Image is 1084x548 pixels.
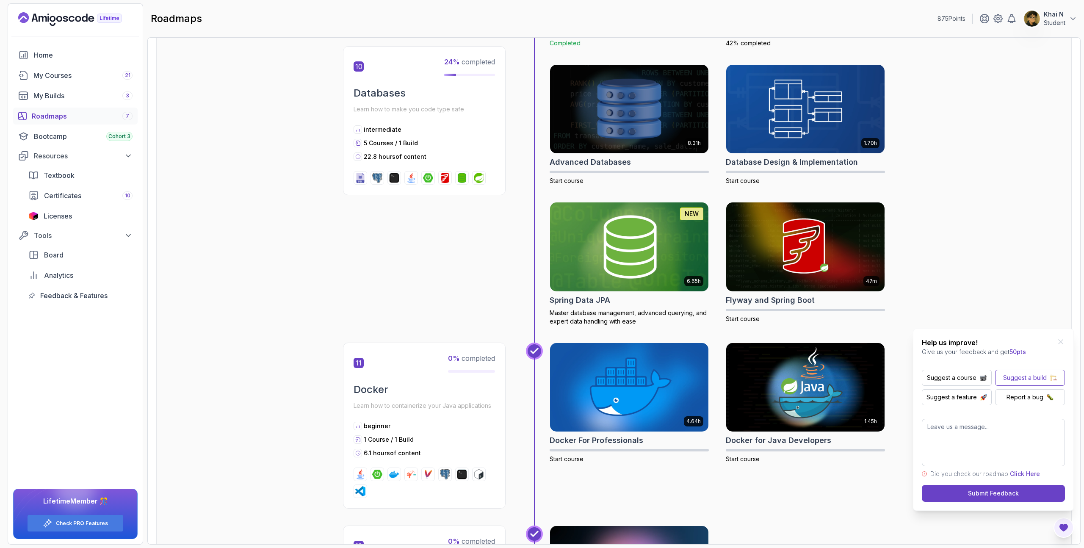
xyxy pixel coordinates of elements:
span: Board [44,250,64,260]
a: board [23,246,138,263]
img: java logo [355,469,365,479]
button: Tools [13,228,138,243]
img: vscode logo [355,486,365,496]
div: My Courses [33,70,133,80]
a: roadmaps [13,108,138,125]
div: My Builds [33,91,133,101]
h2: Spring Data JPA [550,294,610,306]
img: Flyway and Spring Boot card [726,202,885,291]
img: Advanced Databases card [550,65,708,154]
span: Certificates [44,191,81,201]
span: 11 [354,358,364,368]
button: user profile imageKhai NStudent [1023,10,1077,27]
p: Khai N [1044,10,1065,19]
p: 6.1 hours of content [364,449,421,457]
img: sql logo [355,173,365,183]
a: Docker For Professionals card4.64hDocker For ProfessionalsStart course [550,343,709,464]
span: 1 Course [364,436,389,443]
h2: Flyway and Spring Boot [726,294,815,306]
h2: Database Design & Implementation [726,156,858,168]
a: Roadmap link [1010,470,1040,477]
span: Start course [726,315,760,322]
span: completed [448,354,495,363]
h2: roadmaps [151,12,202,25]
button: Check PRO Features [27,515,124,532]
p: Learn how to make you code type safe [354,103,495,115]
img: java logo [406,173,416,183]
span: / 1 Build [391,436,414,443]
button: Report a bugemojie [995,389,1065,405]
img: flyway logo [440,173,450,183]
span: completed [444,58,495,66]
button: Submit Feedback [922,485,1065,502]
span: completed [448,537,495,545]
img: emojie [980,394,987,401]
span: Start course [550,455,583,462]
img: jib logo [406,469,416,479]
span: Textbook [44,170,75,180]
p: Learn how to containerize your Java applications [354,400,495,412]
a: Advanced Databases card8.31hAdvanced DatabasesStart course [550,64,709,185]
p: 47m [866,278,877,285]
img: spring-data-jpa logo [457,173,467,183]
p: 8.31h [688,140,701,147]
span: Cohort 3 [108,133,130,140]
img: bash logo [474,469,484,479]
img: spring-boot logo [372,469,382,479]
button: Suggest a courseemojie [922,370,992,386]
span: 50pts [1009,348,1026,355]
img: Spring Data JPA card [546,200,713,293]
a: textbook [23,167,138,184]
div: Submit Feedback [968,489,1019,498]
div: Roadmaps [32,111,133,121]
p: Suggest a feature [926,393,977,401]
img: docker logo [389,469,399,479]
img: jetbrains icon [28,212,39,220]
a: Spring Data JPA card6.65hNEWSpring Data JPAMaster database management, advanced querying, and exp... [550,202,709,326]
span: Completed [550,39,581,47]
span: / 1 Build [395,139,418,147]
h2: Docker For Professionals [550,435,643,446]
p: beginner [364,422,390,430]
span: Feedback & Features [40,291,108,301]
span: 7 [126,113,129,119]
div: Tools [34,230,133,241]
img: terminal logo [389,173,399,183]
p: 22.8 hours of content [364,152,426,161]
span: 10 [125,192,130,199]
p: intermediate [364,125,401,134]
img: emojie [980,374,987,381]
img: spring logo [474,173,484,183]
button: Resources [13,148,138,163]
span: 21 [125,72,130,79]
h2: Advanced Databases [550,156,631,168]
p: 1.45h [864,418,877,425]
a: licenses [23,208,138,224]
span: Start course [726,455,760,462]
h2: Databases [354,86,495,100]
p: Master database management, advanced querying, and expert data handling with ease [550,309,709,326]
img: terminal logo [457,469,467,479]
p: Suggest a course [927,374,976,382]
p: 6.65h [687,278,701,285]
img: maven logo [423,469,433,479]
a: Docker for Java Developers card1.45hDocker for Java DevelopersStart course [726,343,885,464]
span: 0 % [448,537,460,545]
span: Licenses [44,211,72,221]
p: NEW [685,210,699,218]
button: Suggest a buildemojie [995,370,1065,386]
p: 875 Points [937,14,965,23]
a: Check PRO Features [56,520,108,527]
img: spring-boot logo [423,173,433,183]
p: 4.64h [686,418,701,425]
span: 3 [126,92,129,99]
span: 24 % [444,58,460,66]
a: feedback [23,287,138,304]
a: Database Design & Implementation card1.70hDatabase Design & ImplementationStart course [726,64,885,185]
img: postgres logo [372,173,382,183]
a: Landing page [18,12,141,26]
img: postgres logo [440,469,450,479]
img: Docker For Professionals card [550,343,708,432]
p: Suggest a build [1003,374,1047,382]
div: Bootcamp [34,131,133,141]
